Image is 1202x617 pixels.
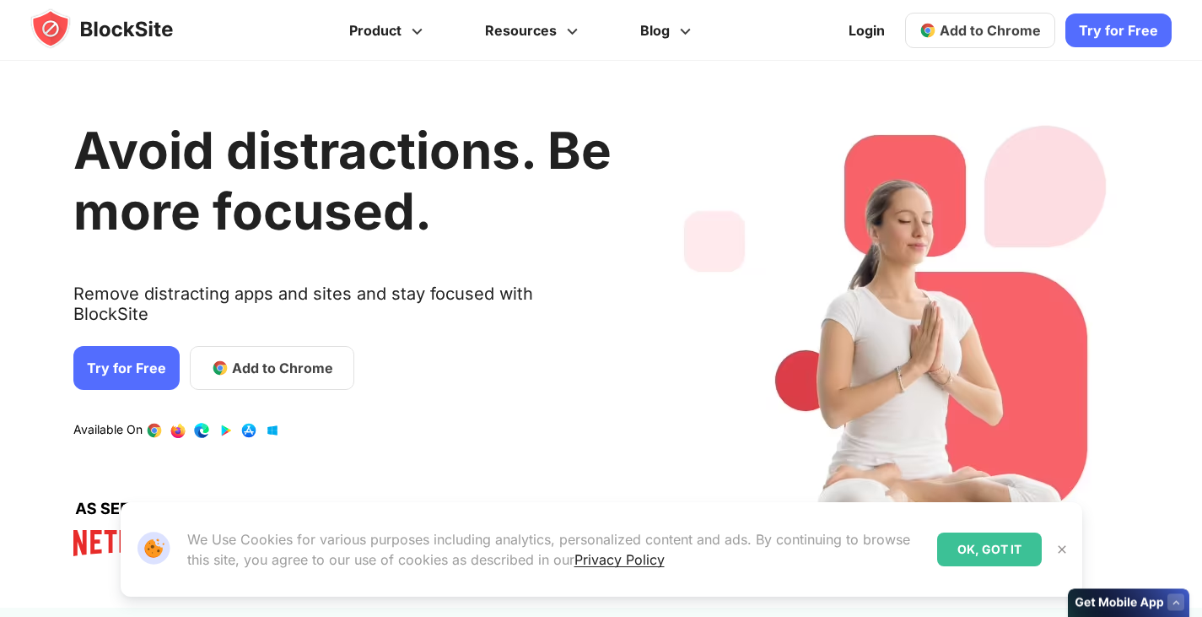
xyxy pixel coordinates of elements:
a: Privacy Policy [574,551,665,568]
a: Add to Chrome [190,346,354,390]
a: Add to Chrome [905,13,1055,48]
text: Remove distracting apps and sites and stay focused with BlockSite [73,284,612,338]
img: blocksite-icon.5d769676.svg [30,8,206,49]
span: Add to Chrome [232,358,333,378]
a: Try for Free [73,346,180,390]
button: Close [1051,539,1073,560]
img: chrome-icon.svg [919,22,936,39]
text: Available On [73,422,143,439]
p: We Use Cookies for various purposes including analytics, personalized content and ads. By continu... [187,529,924,570]
div: OK, GOT IT [937,533,1042,566]
a: Login [838,10,895,51]
a: Try for Free [1065,14,1172,47]
img: Close [1055,543,1069,556]
h1: Avoid distractions. Be more focused. [73,120,612,241]
span: Add to Chrome [940,22,1041,39]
